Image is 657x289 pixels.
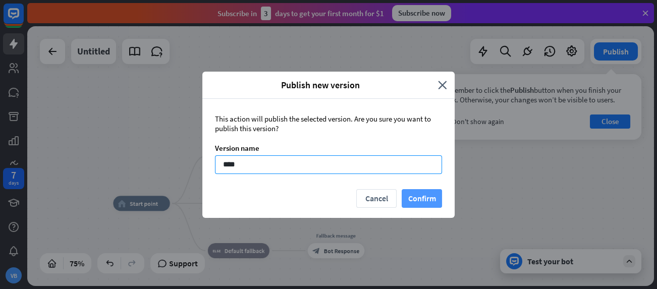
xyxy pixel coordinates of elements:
[215,114,442,133] div: This action will publish the selected version. Are you sure you want to publish this version?
[356,189,397,208] button: Cancel
[402,189,442,208] button: Confirm
[438,79,447,91] i: close
[210,79,430,91] span: Publish new version
[8,4,38,34] button: Open LiveChat chat widget
[215,143,442,153] div: Version name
